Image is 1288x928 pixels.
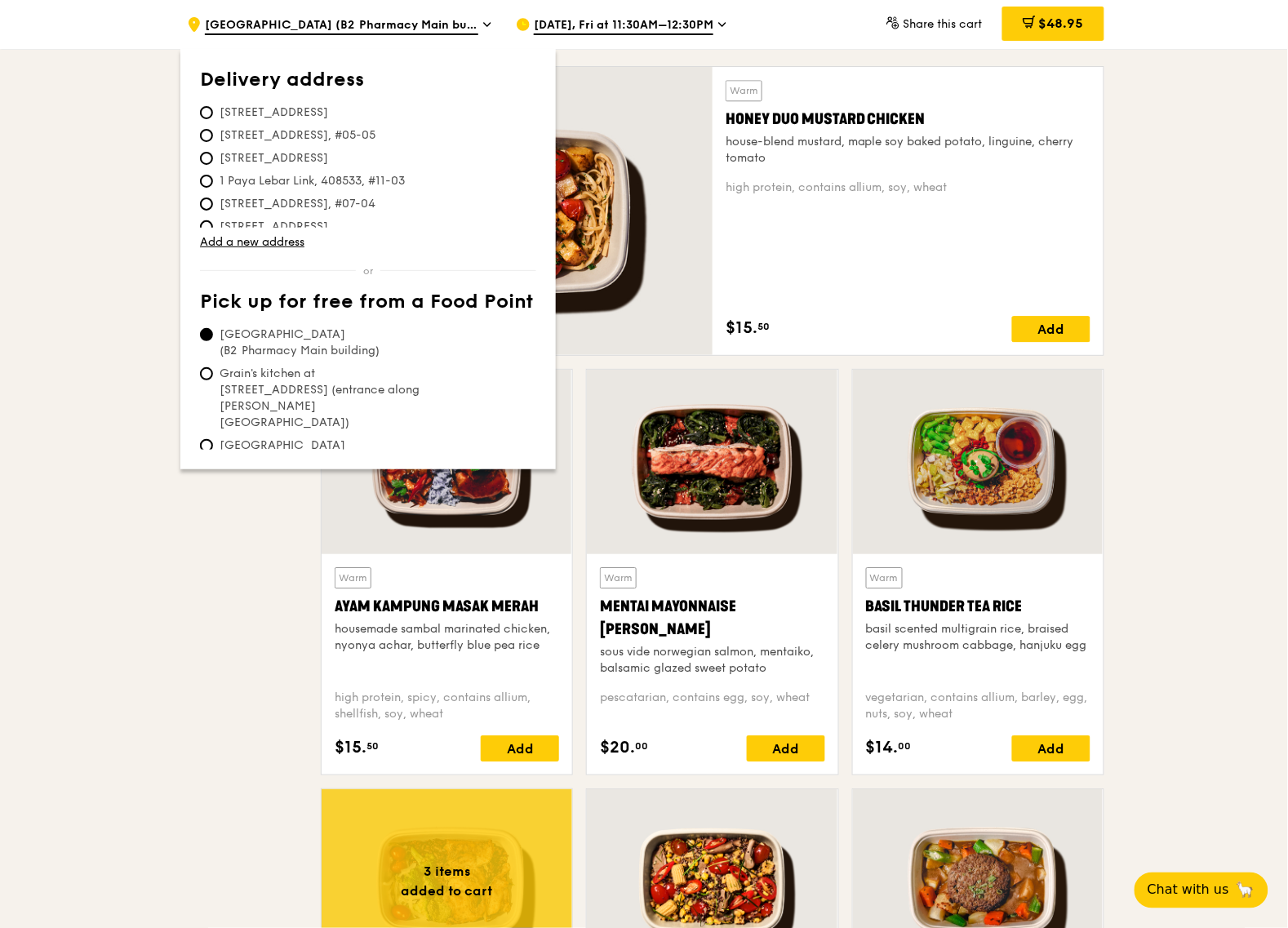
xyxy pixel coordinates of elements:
span: [STREET_ADDRESS], #05-05 [200,127,395,144]
button: Chat with us🦙 [1135,872,1268,908]
input: [STREET_ADDRESS] [200,220,213,233]
div: Warm [866,567,903,588]
div: Mentai Mayonnaise [PERSON_NAME] [600,595,824,641]
input: 1 Paya Lebar Link, 408533, #11-03 [200,175,213,188]
span: Share this cart [904,17,983,31]
span: [STREET_ADDRESS], #07-04 [200,196,395,212]
div: high protein, spicy, contains allium, shellfish, soy, wheat [335,690,559,722]
div: pescatarian, contains egg, soy, wheat [600,690,824,722]
span: $14. [866,735,899,760]
input: [GEOGRAPHIC_DATA] (Level 1 [PERSON_NAME] block drop-off point) [200,439,213,452]
a: Add a new address [200,234,536,251]
div: Add [1012,316,1090,342]
div: house-blend mustard, maple soy baked potato, linguine, cherry tomato [726,134,1090,167]
span: [GEOGRAPHIC_DATA] (B2 Pharmacy Main building) [200,326,443,359]
span: [STREET_ADDRESS] [200,150,348,167]
input: [GEOGRAPHIC_DATA] (B2 Pharmacy Main building) [200,328,213,341]
span: 00 [899,739,912,753]
th: Pick up for free from a Food Point [200,291,536,320]
span: $15. [335,735,366,760]
span: 00 [635,739,648,753]
input: [STREET_ADDRESS], #07-04 [200,198,213,211]
div: Ayam Kampung Masak Merah [335,595,559,618]
input: [STREET_ADDRESS] [200,106,213,119]
span: [GEOGRAPHIC_DATA] (B2 Pharmacy Main building) [205,17,478,35]
div: high protein, contains allium, soy, wheat [726,180,1090,196]
span: Chat with us [1148,881,1229,900]
div: Warm [600,567,637,588]
div: basil scented multigrain rice, braised celery mushroom cabbage, hanjuku egg [866,621,1090,654]
input: Grain's kitchen at [STREET_ADDRESS] (entrance along [PERSON_NAME][GEOGRAPHIC_DATA]) [200,367,213,380]
input: [STREET_ADDRESS] [200,152,213,165]
div: Warm [726,80,762,101]
span: 50 [757,320,770,333]
div: sous vide norwegian salmon, mentaiko, balsamic glazed sweet potato [600,644,824,677]
div: Honey Duo Mustard Chicken [726,108,1090,131]
span: 1 Paya Lebar Link, 408533, #11-03 [200,173,424,189]
div: Basil Thunder Tea Rice [866,595,1090,618]
span: 🦙 [1236,881,1255,900]
div: Warm [335,567,371,588]
div: housemade sambal marinated chicken, nyonya achar, butterfly blue pea rice [335,621,559,654]
span: 50 [366,739,379,753]
span: [STREET_ADDRESS] [200,219,348,235]
span: $20. [600,735,635,760]
span: $15. [726,316,757,340]
input: [STREET_ADDRESS], #05-05 [200,129,213,142]
span: [GEOGRAPHIC_DATA] (Level 1 [PERSON_NAME] block drop-off point) [200,437,443,486]
th: Delivery address [200,69,536,98]
span: Grain's kitchen at [STREET_ADDRESS] (entrance along [PERSON_NAME][GEOGRAPHIC_DATA]) [200,366,443,431]
span: [DATE], Fri at 11:30AM–12:30PM [534,17,713,35]
div: Add [747,735,825,761]
span: [STREET_ADDRESS] [200,104,348,121]
div: vegetarian, contains allium, barley, egg, nuts, soy, wheat [866,690,1090,722]
div: Add [481,735,559,761]
span: $48.95 [1039,16,1084,31]
div: Add [1012,735,1090,761]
